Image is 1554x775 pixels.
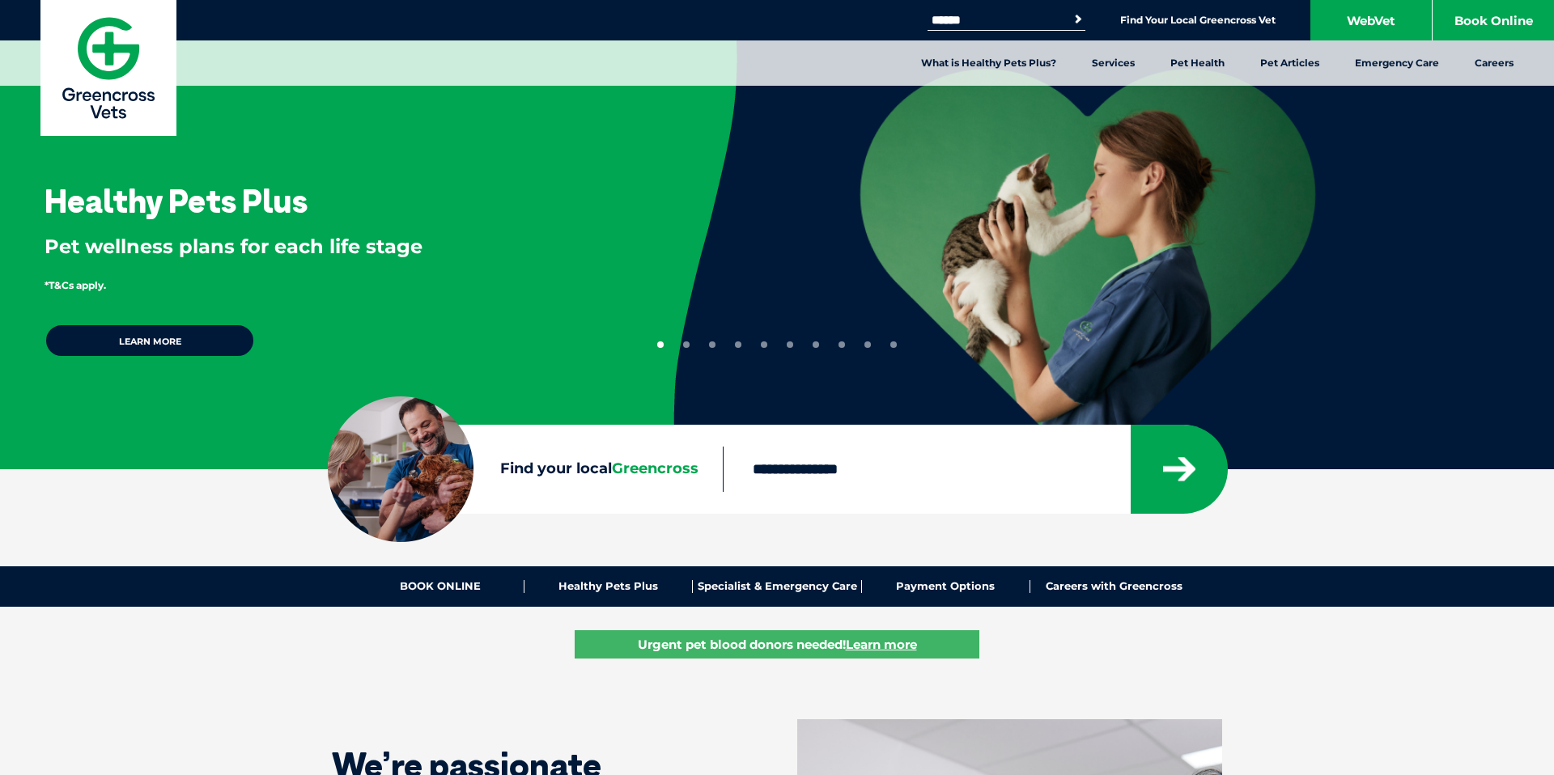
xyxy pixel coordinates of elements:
[1070,11,1086,28] button: Search
[903,40,1074,86] a: What is Healthy Pets Plus?
[1457,40,1531,86] a: Careers
[45,279,106,291] span: *T&Cs apply.
[862,580,1030,593] a: Payment Options
[1030,580,1198,593] a: Careers with Greencross
[45,184,308,217] h3: Healthy Pets Plus
[1337,40,1457,86] a: Emergency Care
[813,341,819,348] button: 7 of 10
[890,341,897,348] button: 10 of 10
[683,341,690,348] button: 2 of 10
[356,580,524,593] a: BOOK ONLINE
[328,457,723,481] label: Find your local
[575,630,979,659] a: Urgent pet blood donors needed!Learn more
[735,341,741,348] button: 4 of 10
[1074,40,1153,86] a: Services
[693,580,861,593] a: Specialist & Emergency Care
[1153,40,1242,86] a: Pet Health
[839,341,845,348] button: 8 of 10
[846,637,917,652] u: Learn more
[709,341,715,348] button: 3 of 10
[864,341,871,348] button: 9 of 10
[45,233,621,260] p: Pet wellness plans for each life stage
[761,341,767,348] button: 5 of 10
[657,341,664,348] button: 1 of 10
[612,459,698,477] span: Greencross
[787,341,793,348] button: 6 of 10
[1242,40,1337,86] a: Pet Articles
[524,580,693,593] a: Healthy Pets Plus
[1120,14,1276,27] a: Find Your Local Greencross Vet
[45,324,255,358] a: Learn more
